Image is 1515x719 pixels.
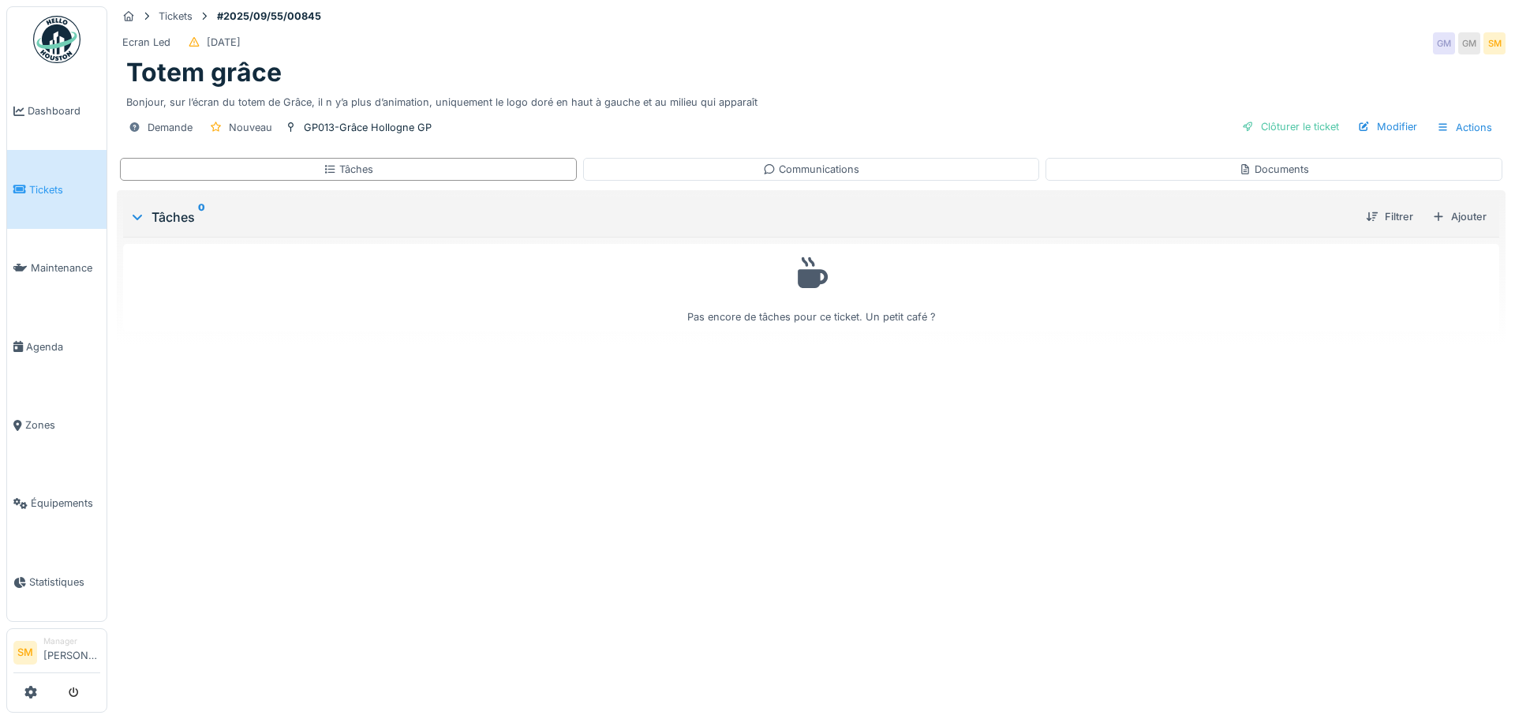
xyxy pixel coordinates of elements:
a: Agenda [7,307,107,385]
a: Maintenance [7,229,107,307]
div: Nouveau [229,120,272,135]
a: Zones [7,386,107,464]
a: Dashboard [7,72,107,150]
div: Documents [1239,162,1309,177]
img: Badge_color-CXgf-gQk.svg [33,16,80,63]
a: Statistiques [7,543,107,621]
a: SM Manager[PERSON_NAME] [13,635,100,673]
div: Filtrer [1360,206,1420,227]
div: Clôturer le ticket [1236,116,1345,137]
span: Maintenance [31,260,100,275]
h1: Totem grâce [126,58,282,88]
div: Modifier [1352,116,1423,137]
div: SM [1483,32,1506,54]
div: Tâches [324,162,373,177]
div: Tâches [129,208,1353,227]
div: Actions [1430,116,1499,139]
div: Bonjour, sur l’écran du totem de Grâce, il n y’a plus d’animation, uniquement le logo doré en hau... [126,88,1496,110]
span: Équipements [31,496,100,511]
div: Communications [763,162,859,177]
strong: #2025/09/55/00845 [211,9,327,24]
sup: 0 [198,208,205,227]
div: [DATE] [207,35,241,50]
div: GM [1458,32,1480,54]
div: Manager [43,635,100,647]
span: Dashboard [28,103,100,118]
div: Ajouter [1426,206,1493,227]
span: Statistiques [29,575,100,590]
li: [PERSON_NAME] [43,635,100,669]
a: Tickets [7,150,107,228]
div: Demande [148,120,193,135]
a: Équipements [7,464,107,542]
div: GP013-Grâce Hollogne GP [304,120,432,135]
div: Ecran Led [122,35,170,50]
div: Tickets [159,9,193,24]
span: Tickets [29,182,100,197]
span: Zones [25,418,100,433]
span: Agenda [26,339,100,354]
div: Pas encore de tâches pour ce ticket. Un petit café ? [133,251,1489,324]
div: GM [1433,32,1455,54]
li: SM [13,641,37,665]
